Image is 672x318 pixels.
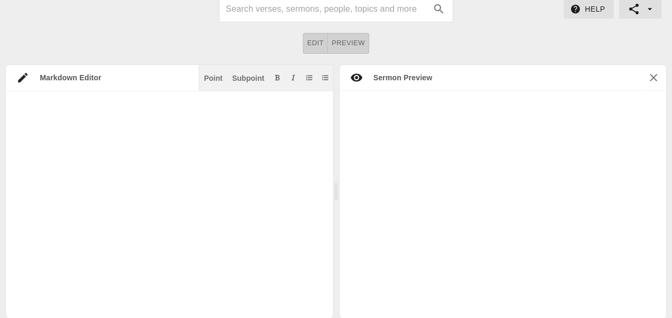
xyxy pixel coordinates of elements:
[320,72,330,83] button: Add unordered list
[226,1,427,18] input: Search sermons
[572,3,605,16] span: Help
[204,74,223,82] div: Point
[288,72,299,83] button: Add italic text
[230,72,267,83] button: Subpoint
[272,72,283,83] button: Add bold text
[619,265,659,305] iframe: Drift Widget Chat Controller
[331,37,365,49] span: Preview
[303,33,369,54] div: text alignment
[29,72,199,83] div: Markdown Editor
[328,33,369,54] button: Preview
[303,33,328,54] button: Edit
[363,72,432,83] div: Sermon Preview
[304,72,314,83] button: Add ordered list
[202,72,225,83] button: Insert point
[232,74,265,82] div: Subpoint
[307,37,324,49] span: Edit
